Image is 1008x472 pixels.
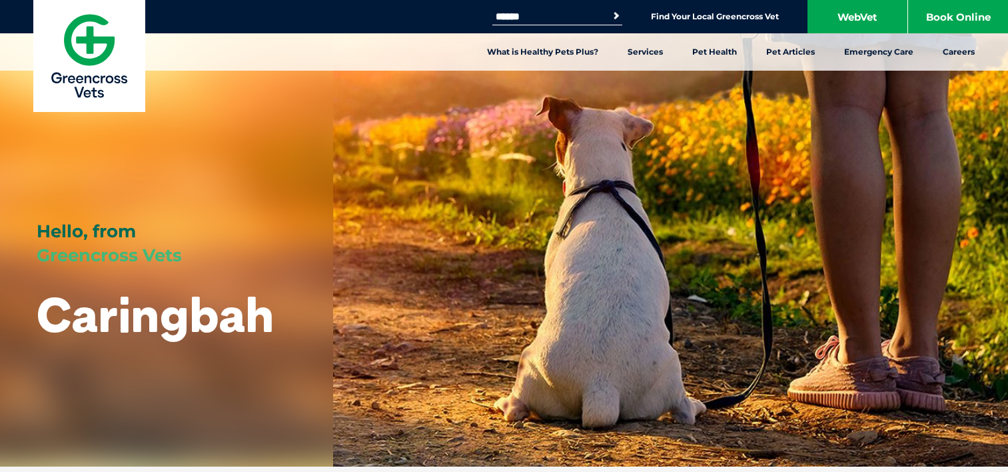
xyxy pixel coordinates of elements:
a: Find Your Local Greencross Vet [651,11,779,22]
a: Pet Health [678,33,752,71]
a: Emergency Care [829,33,928,71]
span: Hello, from [37,221,136,242]
a: Careers [928,33,989,71]
a: Pet Articles [752,33,829,71]
a: What is Healthy Pets Plus? [472,33,613,71]
button: Search [610,9,623,23]
h1: Caringbah [37,288,274,341]
a: Services [613,33,678,71]
span: Greencross Vets [37,245,182,266]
